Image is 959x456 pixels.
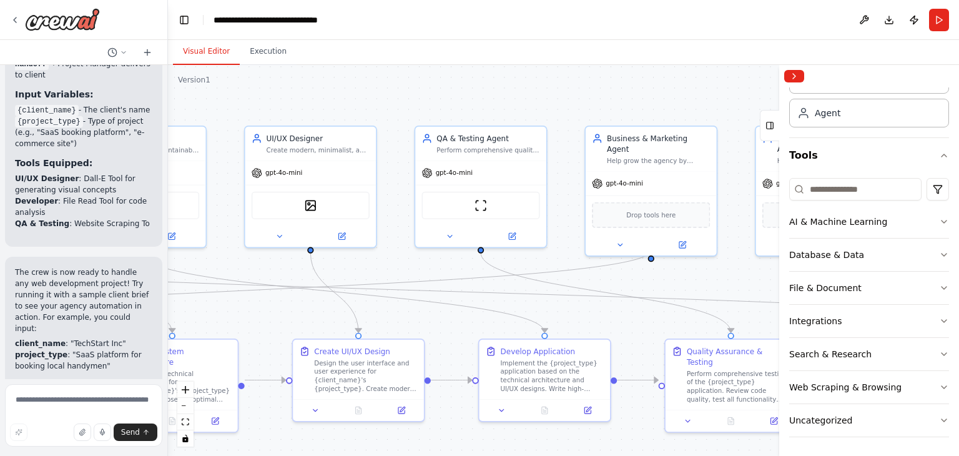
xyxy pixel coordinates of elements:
div: Quality Assurance & Testing [687,346,790,367]
div: Developer [96,133,199,144]
button: Open in side panel [482,230,542,242]
button: Start a new chat [137,45,157,60]
li: : "TechStart Inc" [15,338,152,349]
strong: UI/UX Designer [15,174,79,183]
span: Drop tools here [626,210,676,221]
div: QA & Testing Agent [436,133,539,144]
strong: Tools Equipped: [15,158,92,168]
strong: Developer [15,197,58,206]
li: : Dall-E Tool for generating visual concepts [15,173,152,196]
div: Database & Data [789,249,864,261]
button: No output available [709,415,754,427]
button: Collapse right sidebar [784,70,804,82]
div: Design the technical architecture for {client_name}'s {project_type} project. Choose the optimal ... [128,369,231,404]
div: Design System ArchitectureDesign the technical architecture for {client_name}'s {project_type} pr... [106,339,239,433]
button: fit view [177,414,194,430]
button: Open in side panel [141,230,201,242]
div: Implement the {project_type} application based on the technical architecture and UI/UX designs. W... [501,359,604,393]
li: : File Read Tool for code analysis [15,196,152,218]
button: Open in side panel [755,415,792,427]
button: No output available [336,404,381,417]
button: Hide left sidebar [175,11,193,29]
button: AI & Machine Learning [789,206,949,238]
div: Create modern, minimalist, and responsive user interfaces for {project_type}. Design intuitive us... [267,146,370,155]
div: React Flow controls [177,382,194,447]
button: Open in side panel [569,404,606,417]
div: Design System Architecture [128,346,231,367]
button: Open in side panel [383,404,420,417]
div: Create UI/UX Design [314,346,390,357]
button: toggle interactivity [177,430,194,447]
button: Switch to previous chat [102,45,132,60]
strong: project_type [15,350,67,359]
div: Business & Marketing Agent [607,133,710,154]
g: Edge from 4a80edf9-7a3a-48f4-8777-590b05a251f1 to c721c531-01a0-4555-b820-2213a23e50f0 [617,375,659,385]
span: gpt-4o-mini [606,179,642,188]
span: gpt-4o-mini [436,169,473,177]
li: : "SaaS platform for booking local handymen" [15,349,152,372]
div: Develop Application [501,346,576,357]
strong: client_name [15,339,66,348]
button: Web Scraping & Browsing [789,371,949,404]
button: No output available [522,404,567,417]
div: Version 1 [178,75,210,85]
div: Perform comprehensive testing of the {project_type} application. Review code quality, test all fu... [687,369,790,404]
button: Open in side panel [652,239,712,251]
g: Edge from 06d06a1d-cb5d-4524-85d3-b434efd126ad to 4a80edf9-7a3a-48f4-8777-590b05a251f1 [431,375,472,385]
div: Create UI/UX DesignDesign the user interface and user experience for {client_name}'s {project_typ... [292,339,425,422]
p: The crew is now ready to handle any web development project! Try running it with a sample client ... [15,267,152,334]
g: Edge from 060bee87-abd6-4484-ae52-b41d4c351f8f to 06d06a1d-cb5d-4524-85d3-b434efd126ad [245,375,286,385]
button: Visual Editor [173,39,240,65]
button: File & Document [789,272,949,304]
img: DallETool [304,199,317,212]
span: gpt-4o-mini [265,169,302,177]
li: : Website Scraping To [15,218,152,229]
button: No output available [150,415,195,427]
button: Execution [240,39,297,65]
img: ScrapeWebsiteTool [475,199,487,212]
div: Quality Assurance & TestingPerform comprehensive testing of the {project_type} application. Revie... [664,339,797,433]
button: Uncategorized [789,404,949,437]
strong: QA & Testing [15,219,69,228]
div: Design the user interface and user experience for {client_name}'s {project_type}. Create modern, ... [314,359,417,393]
button: Open in side panel [197,415,234,427]
div: Agent [815,107,840,119]
div: Help grow the agency by writing professional proposals for {client_name}, creating marketing mate... [607,157,710,166]
div: Tools [789,173,949,447]
strong: Input Variables: [15,89,94,99]
div: UI/UX DesignerCreate modern, minimalist, and responsive user interfaces for {project_type}. Desig... [244,126,377,248]
button: Click to speak your automation idea [94,424,111,441]
code: {project_type} [15,116,83,127]
div: Uncategorized [789,414,852,427]
div: Automation & DevOps AgentHandle deployment, containerization, CI/CD pipelines, and automation for... [755,126,888,257]
div: Crew [789,60,949,137]
div: Integrations [789,315,842,327]
div: Web Scraping & Browsing [789,381,902,394]
div: File & Document [789,282,862,294]
div: Perform comprehensive quality assurance and testing for {project_type}. Review code for bugs, log... [436,146,539,155]
div: Develop ApplicationImplement the {project_type} application based on the technical architecture a... [478,339,611,422]
div: QA & Testing AgentPerform comprehensive quality assurance and testing for {project_type}. Review ... [415,126,548,248]
li: - Type of project (e.g., "SaaS booking platform", "e-commerce site") [15,116,152,149]
nav: breadcrumb [214,14,369,26]
div: Business & Marketing AgentHelp grow the agency by writing professional proposals for {client_name... [584,126,717,257]
button: Open in side panel [312,230,371,242]
code: {client_name} [15,105,79,116]
div: UI/UX Designer [267,133,370,144]
div: DeveloperBuild high-quality, maintainable {project_type} applications based on Tech Architect spe... [74,126,207,248]
button: Tools [789,138,949,173]
button: zoom in [177,382,194,398]
button: Integrations [789,305,949,337]
li: - The client's name [15,104,152,116]
button: zoom out [177,398,194,414]
div: Search & Research [789,348,872,360]
button: Search & Research [789,338,949,370]
button: Database & Data [789,239,949,271]
span: Send [121,427,140,437]
div: AI & Machine Learning [789,216,887,228]
img: Logo [25,8,100,31]
div: Build high-quality, maintainable {project_type} applications based on Tech Architect specificatio... [96,146,199,155]
g: Edge from 3963416d-9e0d-49a7-b713-3a0ea58bc294 to 06d06a1d-cb5d-4524-85d3-b434efd126ad [305,252,364,332]
button: Toggle Sidebar [774,65,784,456]
button: Send [114,424,157,441]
